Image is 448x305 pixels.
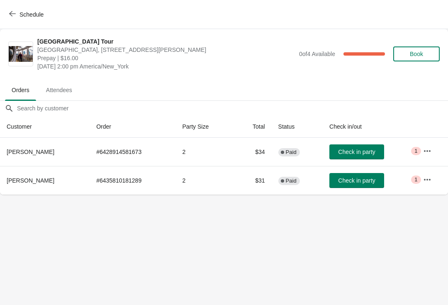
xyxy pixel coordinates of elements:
span: Paid [286,149,297,156]
td: $34 [234,138,271,166]
span: [GEOGRAPHIC_DATA] Tour [37,37,295,46]
th: Status [272,116,323,138]
span: Schedule [19,11,44,18]
span: 1 [414,148,417,154]
span: [GEOGRAPHIC_DATA], [STREET_ADDRESS][PERSON_NAME] [37,46,295,54]
span: [PERSON_NAME] [7,177,54,184]
span: Check in party [338,149,375,155]
span: 0 of 4 Available [299,51,335,57]
span: Prepay | $16.00 [37,54,295,62]
th: Order [90,116,175,138]
span: Book [410,51,423,57]
button: Schedule [4,7,50,22]
img: City Hall Tower Tour [9,46,33,62]
span: [PERSON_NAME] [7,149,54,155]
span: 1 [414,176,417,183]
input: Search by customer [17,101,448,116]
button: Book [393,46,440,61]
td: # 6435810181289 [90,166,175,195]
td: $31 [234,166,271,195]
span: [DATE] 2:00 pm America/New_York [37,62,295,71]
th: Check in/out [323,116,416,138]
td: 2 [175,138,234,166]
td: # 6428914581673 [90,138,175,166]
th: Total [234,116,271,138]
span: Orders [5,83,36,98]
th: Party Size [175,116,234,138]
button: Check in party [329,144,384,159]
span: Attendees [39,83,79,98]
td: 2 [175,166,234,195]
span: Paid [286,178,297,184]
button: Check in party [329,173,384,188]
span: Check in party [338,177,375,184]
